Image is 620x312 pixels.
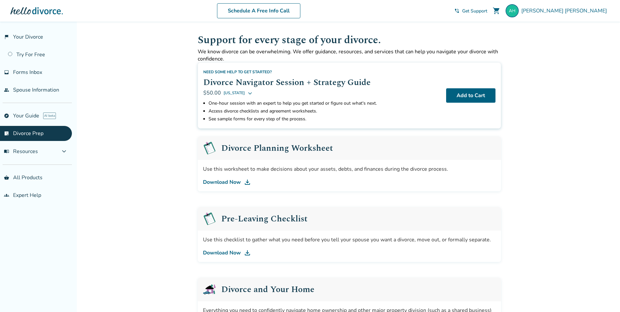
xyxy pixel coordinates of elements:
[224,89,253,97] button: [US_STATE]
[506,4,519,17] img: acapps84@gmail.com
[4,87,9,93] span: people
[203,283,216,296] img: Divorce and Your Home
[203,212,216,225] img: Pre-Leaving Checklist
[587,281,620,312] iframe: Chat Widget
[221,285,314,294] h2: Divorce and Your Home
[243,178,251,186] img: DL
[221,144,333,152] h2: Divorce Planning Worksheet
[4,113,9,118] span: explore
[221,215,308,223] h2: Pre-Leaving Checklist
[4,149,9,154] span: menu_book
[13,69,42,76] span: Forms Inbox
[454,8,460,13] span: phone_in_talk
[198,48,501,62] p: We know divorce can be overwhelming. We offer guidance, resources, and services that can help you...
[203,165,496,173] div: Use this worksheet to make decisions about your assets, debts, and finances during the divorce pr...
[203,142,216,155] img: Pre-Leaving Checklist
[198,32,501,48] h1: Support for every stage of your divorce.
[4,175,9,180] span: shopping_basket
[446,88,495,103] button: Add to Cart
[4,70,9,75] span: inbox
[4,148,38,155] span: Resources
[203,76,441,89] h2: Divorce Navigator Session + Strategy Guide
[203,69,272,75] span: Need some help to get started?
[4,193,9,198] span: groups
[209,107,441,115] li: Access divorce checklists and agreement worksheets.
[454,8,487,14] a: phone_in_talkGet Support
[521,7,610,14] span: [PERSON_NAME] [PERSON_NAME]
[203,249,496,257] a: Download Now
[4,131,9,136] span: list_alt_check
[217,3,300,18] a: Schedule A Free Info Call
[209,115,441,123] li: See sample forms for every step of the process.
[203,89,221,96] span: $50.00
[224,89,245,97] span: [US_STATE]
[243,249,251,257] img: DL
[4,34,9,40] span: flag_2
[462,8,487,14] span: Get Support
[203,178,496,186] a: Download Now
[43,113,56,119] span: AI beta
[209,99,441,107] li: One-hour session with an expert to help you get started or figure out what's next.
[60,147,68,155] span: expand_more
[203,236,496,244] div: Use this checklist to gather what you need before you tell your spouse you want a divorce, move o...
[493,7,500,15] span: shopping_cart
